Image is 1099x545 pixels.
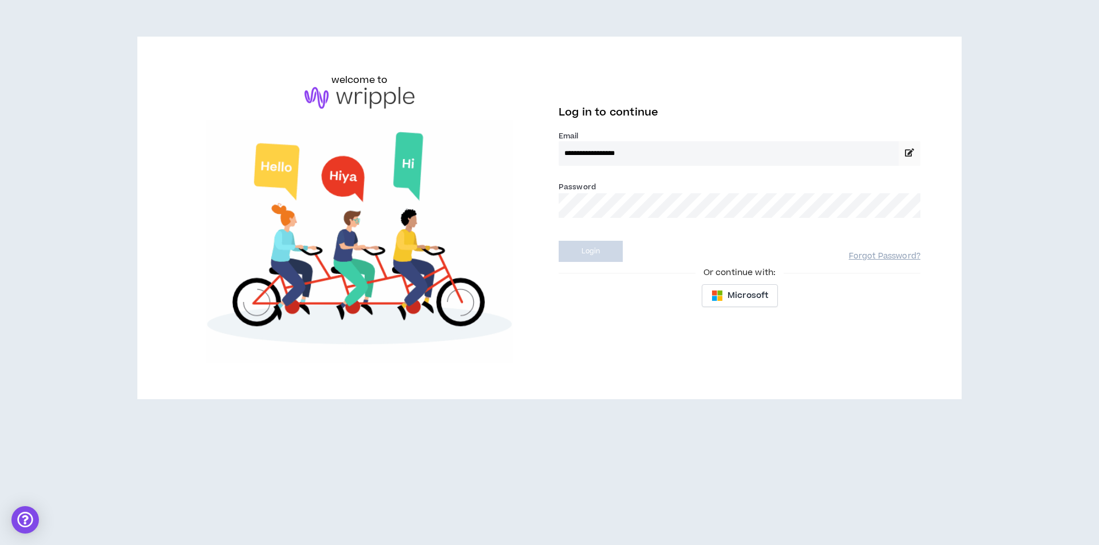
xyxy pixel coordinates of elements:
[305,87,414,109] img: logo-brand.png
[728,289,768,302] span: Microsoft
[179,120,540,363] img: Welcome to Wripple
[559,182,596,192] label: Password
[702,284,778,307] button: Microsoft
[559,241,623,262] button: Login
[11,506,39,534] div: Open Intercom Messenger
[849,251,920,262] a: Forgot Password?
[331,73,388,87] h6: welcome to
[559,105,658,120] span: Log in to continue
[559,131,920,141] label: Email
[695,266,784,279] span: Or continue with:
